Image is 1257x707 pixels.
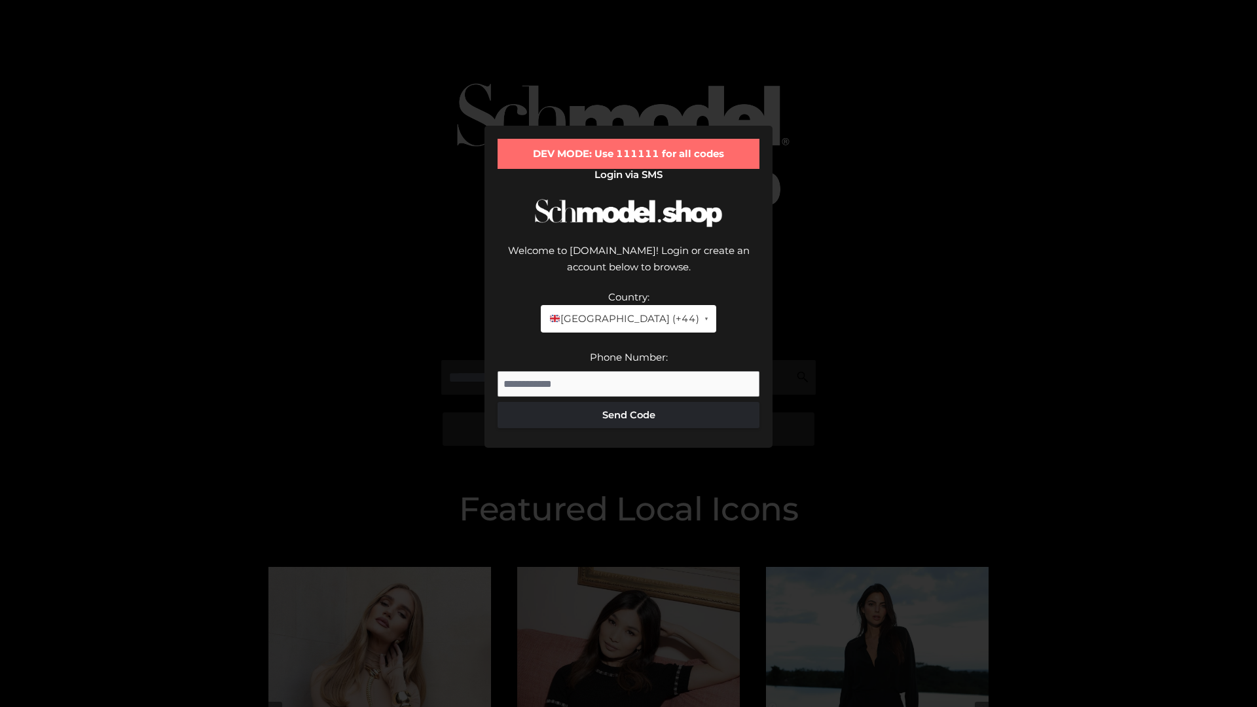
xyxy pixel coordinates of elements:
img: 🇬🇧 [550,314,560,323]
img: Schmodel Logo [530,187,727,239]
div: Welcome to [DOMAIN_NAME]! Login or create an account below to browse. [498,242,759,289]
h2: Login via SMS [498,169,759,181]
button: Send Code [498,402,759,428]
div: DEV MODE: Use 111111 for all codes [498,139,759,169]
label: Country: [608,291,649,303]
label: Phone Number: [590,351,668,363]
span: [GEOGRAPHIC_DATA] (+44) [549,310,699,327]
